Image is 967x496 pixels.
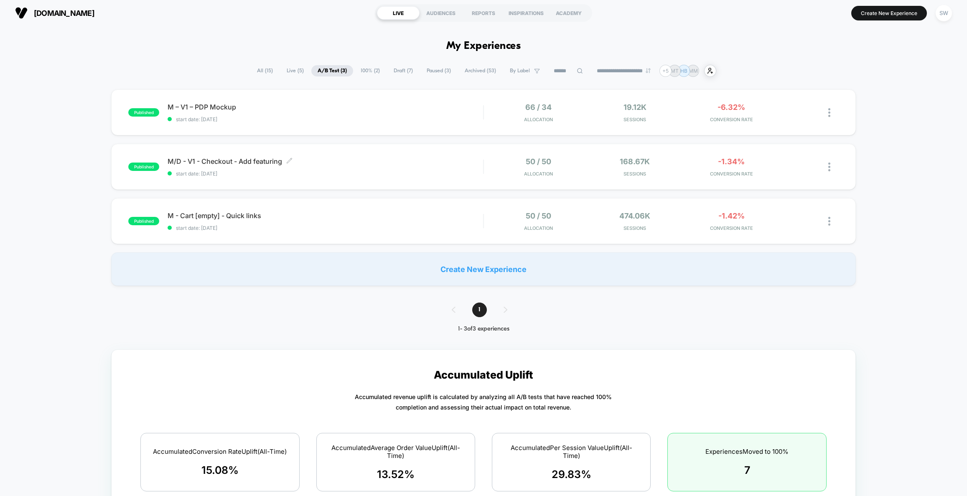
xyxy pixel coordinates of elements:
[619,211,650,220] span: 474.06k
[547,6,590,20] div: ACADEMY
[828,108,830,117] img: close
[524,225,553,231] span: Allocation
[620,157,650,166] span: 168.67k
[936,5,952,21] div: SW
[168,157,483,165] span: M/D - V1 - Checkout - Add featuring
[377,468,415,481] span: 13.52 %
[128,217,159,225] span: published
[526,211,551,220] span: 50 / 50
[552,468,591,481] span: 29.83 %
[685,171,778,177] span: CONVERSION RATE
[744,464,750,476] span: 7
[525,103,552,112] span: 66 / 34
[168,116,483,122] span: start date: [DATE]
[128,108,159,117] span: published
[15,7,28,19] img: Visually logo
[311,65,353,76] span: A/B Test ( 3 )
[718,157,745,166] span: -1.34%
[718,211,745,220] span: -1.42%
[933,5,954,22] button: SW
[505,6,547,20] div: INSPIRATIONS
[851,6,927,20] button: Create New Experience
[828,217,830,226] img: close
[153,448,287,455] span: Accumulated Conversion Rate Uplift (All-Time)
[168,211,483,220] span: M - Cart [empty] - Quick links
[828,163,830,171] img: close
[524,171,553,177] span: Allocation
[623,103,646,112] span: 19.12k
[13,6,97,20] button: [DOMAIN_NAME]
[685,225,778,231] span: CONVERSION RATE
[434,369,533,381] p: Accumulated Uplift
[526,157,551,166] span: 50 / 50
[472,303,487,317] span: 1
[589,171,681,177] span: Sessions
[671,68,679,74] p: MT
[510,68,530,74] span: By Label
[420,65,457,76] span: Paused ( 3 )
[168,170,483,177] span: start date: [DATE]
[718,103,745,112] span: -6.32%
[524,117,553,122] span: Allocation
[34,9,94,18] span: [DOMAIN_NAME]
[685,117,778,122] span: CONVERSION RATE
[689,68,698,74] p: MM
[705,448,789,455] span: Experiences Moved to 100%
[420,6,462,20] div: AUDIENCES
[446,40,521,52] h1: My Experiences
[377,6,420,20] div: LIVE
[168,103,483,111] span: M – V1 – PDP Mockup
[387,65,419,76] span: Draft ( 7 )
[589,117,681,122] span: Sessions
[280,65,310,76] span: Live ( 5 )
[589,225,681,231] span: Sessions
[443,326,524,333] div: 1 - 3 of 3 experiences
[462,6,505,20] div: REPORTS
[251,65,279,76] span: All ( 15 )
[458,65,502,76] span: Archived ( 53 )
[503,444,640,460] span: Accumulated Per Session Value Uplift (All-Time)
[327,444,464,460] span: Accumulated Average Order Value Uplift (All-Time)
[659,65,672,77] div: + 5
[680,68,687,74] p: HB
[646,68,651,73] img: end
[128,163,159,171] span: published
[168,225,483,231] span: start date: [DATE]
[201,464,239,476] span: 15.08 %
[111,252,856,286] div: Create New Experience
[354,65,386,76] span: 100% ( 2 )
[355,392,612,412] p: Accumulated revenue uplift is calculated by analyzing all A/B tests that have reached 100% comple...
